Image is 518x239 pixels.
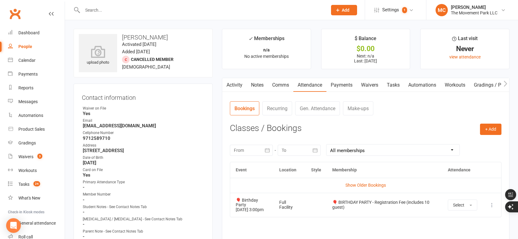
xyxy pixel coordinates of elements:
[293,78,326,92] a: Attendance
[6,218,21,233] div: Open Intercom Messenger
[8,81,65,95] a: Reports
[262,101,292,115] a: Recurring
[279,200,300,210] div: Full Facility
[83,185,204,190] strong: -
[8,164,65,177] a: Workouts
[18,72,38,77] div: Payments
[83,143,204,148] div: Address
[451,5,497,10] div: [PERSON_NAME]
[345,183,386,188] a: Show Older Bookings
[382,3,399,17] span: Settings
[247,78,268,92] a: Notes
[18,127,45,132] div: Product Sales
[83,118,204,124] div: Email
[236,198,268,207] div: 🎈 Birthday Party
[82,92,204,101] h3: Contact information
[8,95,65,109] a: Messages
[453,203,464,207] span: Select
[83,172,204,178] strong: Yes
[18,182,29,187] div: Tasks
[331,5,357,15] button: Add
[436,4,448,16] div: MC
[230,193,274,217] td: [DATE] 3:00pm
[249,35,284,46] div: Memberships
[8,191,65,205] a: What's New
[83,179,204,185] div: Primary Attendance Type
[342,8,349,13] span: Add
[8,67,65,81] a: Payments
[449,54,481,59] a: view attendance
[33,181,40,186] span: 24
[402,7,407,13] span: 1
[83,197,204,203] strong: -
[451,10,497,16] div: The Movement Park LLC
[83,148,204,153] strong: [STREET_ADDRESS]
[343,101,373,115] a: Make-ups
[8,54,65,67] a: Calendar
[18,58,36,63] div: Calendar
[332,200,437,210] div: 🎈 BIRTHDAY PARTY - Registration Fee (includes 10 guest)
[230,124,501,133] h3: Classes / Bookings
[83,106,204,111] div: Waiver on File
[326,78,357,92] a: Payments
[426,46,504,52] div: Never
[81,6,323,14] input: Search...
[244,54,289,59] span: No active memberships
[222,78,247,92] a: Activity
[448,200,477,211] button: Select
[440,78,470,92] a: Workouts
[8,122,65,136] a: Product Sales
[83,130,204,136] div: Cellphone Number
[122,64,170,70] span: [DEMOGRAPHIC_DATA]
[355,35,376,46] div: $ Balance
[8,40,65,54] a: People
[83,111,204,116] strong: Yes
[37,154,42,159] span: 3
[83,216,204,222] div: [MEDICAL_DATA] / [MEDICAL_DATA] - See Contact Notes Tab
[404,78,440,92] a: Automations
[83,204,204,210] div: Student Notes - See Contact Notes Tab
[8,177,65,191] a: Tasks 24
[83,123,204,129] strong: [EMAIL_ADDRESS][DOMAIN_NAME]
[263,47,270,52] strong: n/a
[230,162,274,178] th: Event
[274,162,306,178] th: Location
[268,78,293,92] a: Comms
[8,109,65,122] a: Automations
[18,113,43,118] div: Automations
[83,167,204,173] div: Card on File
[83,136,204,141] strong: 9712589710
[83,209,204,215] strong: -
[8,150,65,164] a: Waivers 3
[18,168,37,173] div: Workouts
[357,78,383,92] a: Waivers
[18,44,32,49] div: People
[79,46,117,66] div: upload photo
[327,162,442,178] th: Membership
[306,162,327,178] th: Style
[295,101,340,115] a: Gen. Attendance
[8,136,65,150] a: Gradings
[18,221,56,226] div: General attendance
[230,101,259,115] a: Bookings
[442,162,483,178] th: Attendance
[18,154,33,159] div: Waivers
[18,30,40,35] div: Dashboard
[383,78,404,92] a: Tasks
[18,99,38,104] div: Messages
[83,222,204,227] strong: -
[122,49,150,54] time: Added [DATE]
[83,160,204,166] strong: [DATE]
[480,124,501,135] button: + Add
[18,85,33,90] div: Reports
[327,46,405,52] div: $0.00
[83,229,204,234] div: Parent Note - See Contact Notes Tab
[122,42,156,47] time: Activated [DATE]
[83,192,204,197] div: Member Number
[8,26,65,40] a: Dashboard
[452,35,478,46] div: Last visit
[83,155,204,161] div: Date of Birth
[8,216,65,230] a: General attendance kiosk mode
[18,140,36,145] div: Gradings
[79,34,208,41] h3: [PERSON_NAME]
